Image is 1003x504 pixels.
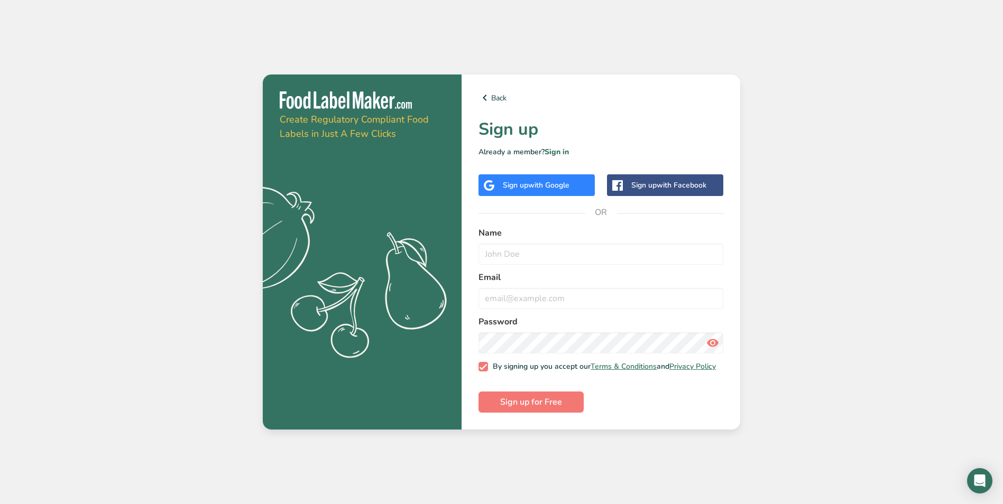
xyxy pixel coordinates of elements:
[585,197,617,228] span: OR
[631,180,706,191] div: Sign up
[657,180,706,190] span: with Facebook
[479,244,723,265] input: John Doe
[479,91,723,104] a: Back
[545,147,569,157] a: Sign in
[503,180,569,191] div: Sign up
[280,91,412,109] img: Food Label Maker
[479,315,723,328] label: Password
[479,117,723,142] h1: Sign up
[280,113,429,140] span: Create Regulatory Compliant Food Labels in Just A Few Clicks
[488,362,716,371] span: By signing up you accept our and
[479,227,723,239] label: Name
[479,146,723,157] p: Already a member?
[591,361,657,371] a: Terms & Conditions
[479,391,584,413] button: Sign up for Free
[669,361,716,371] a: Privacy Policy
[479,288,723,309] input: email@example.com
[528,180,569,190] span: with Google
[479,271,723,284] label: Email
[967,468,992,493] div: Open Intercom Messenger
[500,396,562,408] span: Sign up for Free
